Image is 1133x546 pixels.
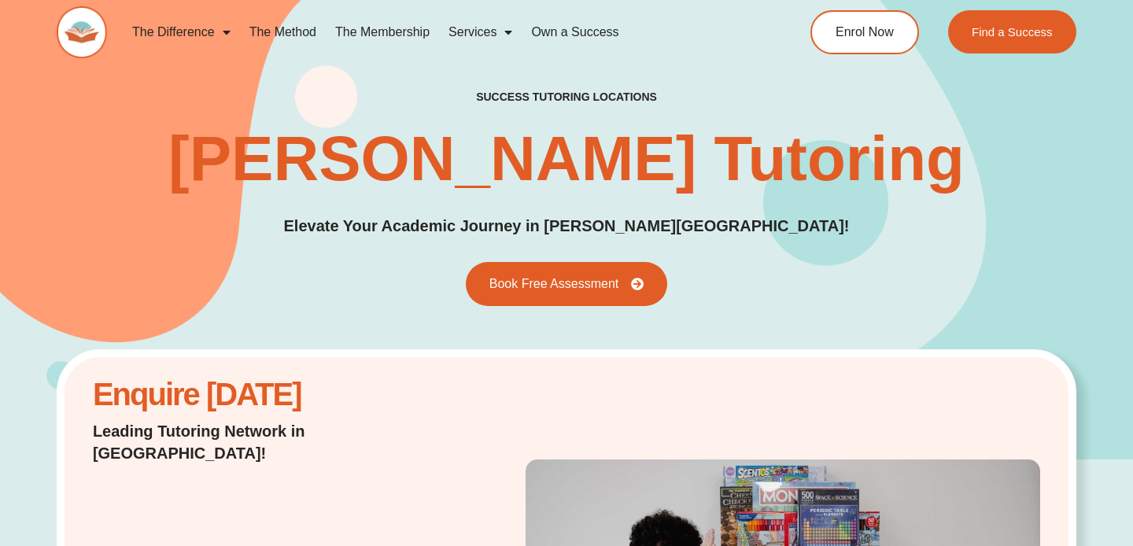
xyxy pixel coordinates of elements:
a: Find a Success [948,10,1076,53]
span: Find a Success [972,26,1053,38]
a: The Method [240,14,326,50]
h1: [PERSON_NAME] Tutoring [168,127,965,190]
span: Enrol Now [836,26,894,39]
a: Book Free Assessment [466,262,668,306]
a: Own a Success [522,14,628,50]
nav: Menu [123,14,752,50]
p: Leading Tutoring Network in [GEOGRAPHIC_DATA]! [93,420,431,464]
p: Elevate Your Academic Journey in [PERSON_NAME][GEOGRAPHIC_DATA]! [283,214,849,238]
a: The Difference [123,14,240,50]
span: Book Free Assessment [489,278,619,290]
iframe: Chat Widget [863,368,1133,546]
h2: Enquire [DATE] [93,385,431,404]
a: Enrol Now [810,10,919,54]
a: Services [439,14,522,50]
h2: success tutoring locations [476,90,657,104]
a: The Membership [326,14,439,50]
